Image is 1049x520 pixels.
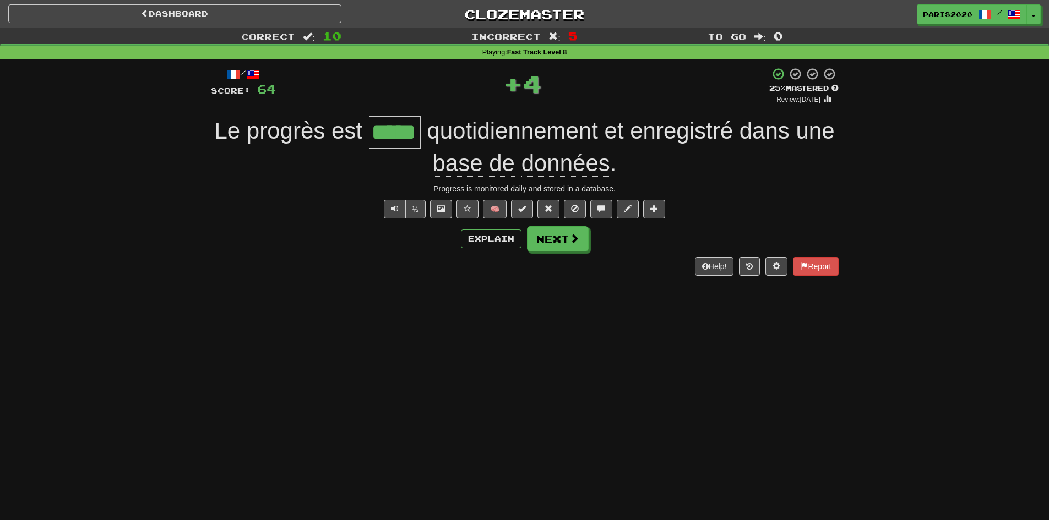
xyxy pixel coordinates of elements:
[331,118,362,144] span: est
[590,200,612,218] button: Discuss sentence (alt+u)
[489,150,515,177] span: de
[548,32,561,41] span: :
[303,32,315,41] span: :
[564,200,586,218] button: Ignore sentence (alt+i)
[211,183,839,194] div: Progress is monitored daily and stored in a database.
[769,84,786,92] span: 25 %
[257,82,276,96] span: 64
[421,118,835,177] span: .
[503,67,523,100] span: +
[776,96,820,103] small: Review: [DATE]
[695,257,734,276] button: Help!
[997,9,1002,17] span: /
[211,67,276,81] div: /
[430,200,452,218] button: Show image (alt+x)
[643,200,665,218] button: Add to collection (alt+a)
[214,118,240,144] span: Le
[793,257,838,276] button: Report
[456,200,479,218] button: Favorite sentence (alt+f)
[617,200,639,218] button: Edit sentence (alt+d)
[521,150,610,177] span: données
[241,31,295,42] span: Correct
[427,118,598,144] span: quotidiennement
[708,31,746,42] span: To go
[796,118,834,144] span: une
[568,29,578,42] span: 5
[774,29,783,42] span: 0
[917,4,1027,24] a: paris2020 /
[537,200,559,218] button: Reset to 0% Mastered (alt+r)
[384,200,406,218] button: Play sentence audio (ctl+space)
[433,150,483,177] span: base
[323,29,341,42] span: 10
[923,9,972,19] span: paris2020
[605,118,624,144] span: et
[8,4,341,23] a: Dashboard
[211,86,251,95] span: Score:
[358,4,691,24] a: Clozemaster
[739,257,760,276] button: Round history (alt+y)
[382,200,426,218] div: Text-to-speech controls
[754,32,766,41] span: :
[769,84,839,94] div: Mastered
[527,226,589,251] button: Next
[511,200,533,218] button: Set this sentence to 100% Mastered (alt+m)
[483,200,507,218] button: 🧠
[630,118,733,144] span: enregistré
[740,118,790,144] span: dans
[405,200,426,218] button: ½
[471,31,541,42] span: Incorrect
[247,118,325,144] span: progrès
[523,70,542,97] span: 4
[507,48,567,56] strong: Fast Track Level 8
[461,229,521,248] button: Explain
